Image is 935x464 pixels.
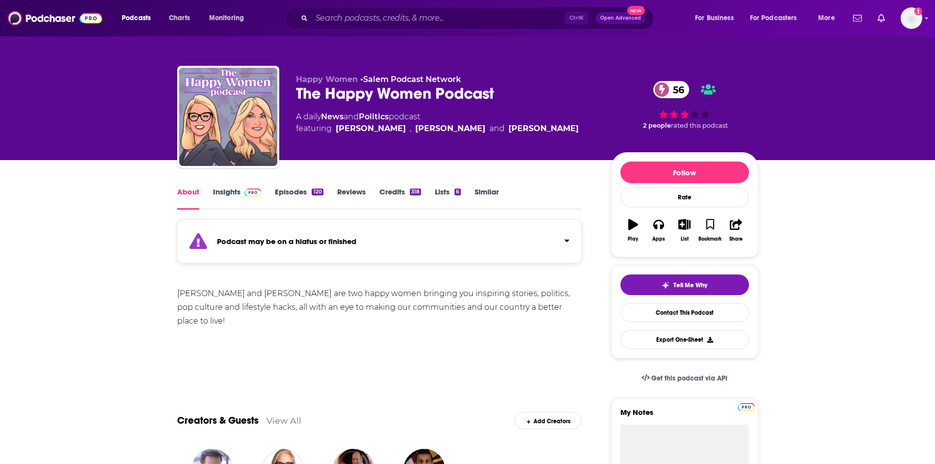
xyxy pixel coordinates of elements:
[901,7,922,29] span: Logged in as luilaking
[688,10,746,26] button: open menu
[651,374,727,382] span: Get this podcast via API
[681,236,689,242] div: List
[671,122,728,129] span: rated this podcast
[169,11,190,25] span: Charts
[744,10,811,26] button: open menu
[662,281,669,289] img: tell me why sparkle
[244,189,262,196] img: Podchaser Pro
[415,123,485,135] a: Jennifer Horn
[914,7,922,15] svg: Add a profile image
[454,189,460,195] div: 6
[321,112,344,121] a: News
[312,189,323,195] div: 120
[620,408,749,425] label: My Notes
[202,10,257,26] button: open menu
[874,10,889,27] a: Show notifications dropdown
[410,189,421,195] div: 318
[267,415,301,426] a: View All
[729,236,743,242] div: Share
[177,225,582,263] section: Click to expand status details
[410,123,411,135] span: ,
[723,213,748,248] button: Share
[663,81,689,98] span: 56
[738,402,755,411] a: Pro website
[162,10,196,26] a: Charts
[620,303,749,322] a: Contact This Podcast
[901,7,922,29] button: Show profile menu
[600,16,641,21] span: Open Advanced
[359,112,389,121] a: Politics
[179,68,277,166] img: The Happy Women Podcast
[646,213,671,248] button: Apps
[344,112,359,121] span: and
[738,403,755,411] img: Podchaser Pro
[336,123,406,135] a: Dr. Sebastian Gorka
[296,123,579,135] span: featuring
[296,75,358,84] span: Happy Women
[177,187,199,210] a: About
[620,162,749,183] button: Follow
[8,9,102,27] img: Podchaser - Follow, Share and Rate Podcasts
[652,236,665,242] div: Apps
[275,187,323,210] a: Episodes120
[475,187,499,210] a: Similar
[620,187,749,207] div: Rate
[508,123,579,135] a: Katie Gorka
[671,213,697,248] button: List
[620,274,749,295] button: tell me why sparkleTell Me Why
[294,7,663,29] div: Search podcasts, credits, & more...
[514,412,582,429] div: Add Creators
[643,122,671,129] span: 2 people
[360,75,461,84] span: •
[596,12,645,24] button: Open AdvancedNew
[379,187,421,210] a: Credits318
[697,213,723,248] button: Bookmark
[177,287,582,328] div: [PERSON_NAME] and [PERSON_NAME] are two happy women bringing you inspiring stories, politics, pop...
[673,281,707,289] span: Tell Me Why
[115,10,163,26] button: open menu
[565,12,588,25] span: Ctrl K
[750,11,797,25] span: For Podcasters
[296,111,579,135] div: A daily podcast
[177,414,259,427] a: Creators & Guests
[849,10,866,27] a: Show notifications dropdown
[620,213,646,248] button: Play
[698,236,721,242] div: Bookmark
[435,187,460,210] a: Lists6
[209,11,244,25] span: Monitoring
[811,10,847,26] button: open menu
[122,11,151,25] span: Podcasts
[818,11,835,25] span: More
[627,6,645,15] span: New
[628,236,638,242] div: Play
[489,123,505,135] span: and
[695,11,734,25] span: For Business
[620,330,749,349] button: Export One-Sheet
[312,10,565,26] input: Search podcasts, credits, & more...
[363,75,461,84] a: Salem Podcast Network
[634,366,736,390] a: Get this podcast via API
[217,237,356,246] strong: Podcast may be on a hiatus or finished
[611,75,758,136] div: 56 2 peoplerated this podcast
[213,187,262,210] a: InsightsPodchaser Pro
[337,187,366,210] a: Reviews
[653,81,689,98] a: 56
[901,7,922,29] img: User Profile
